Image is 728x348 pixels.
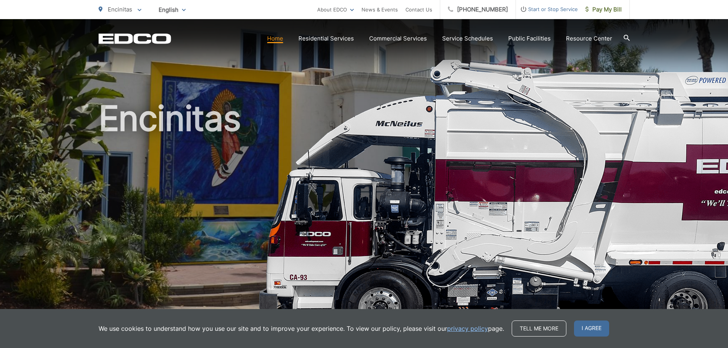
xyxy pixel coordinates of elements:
[512,320,566,337] a: Tell me more
[153,3,191,16] span: English
[267,34,283,43] a: Home
[99,99,630,341] h1: Encinitas
[574,320,609,337] span: I agree
[298,34,354,43] a: Residential Services
[405,5,432,14] a: Contact Us
[585,5,622,14] span: Pay My Bill
[99,324,504,333] p: We use cookies to understand how you use our site and to improve your experience. To view our pol...
[362,5,398,14] a: News & Events
[442,34,493,43] a: Service Schedules
[508,34,551,43] a: Public Facilities
[108,6,132,13] span: Encinitas
[369,34,427,43] a: Commercial Services
[566,34,612,43] a: Resource Center
[317,5,354,14] a: About EDCO
[447,324,488,333] a: privacy policy
[99,33,171,44] a: EDCD logo. Return to the homepage.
